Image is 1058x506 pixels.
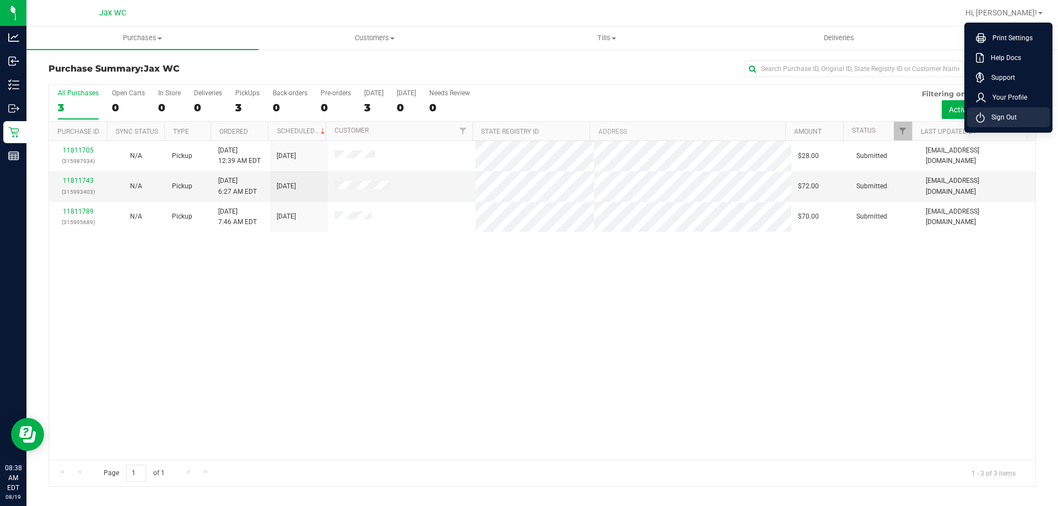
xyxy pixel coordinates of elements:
a: Help Docs [976,52,1045,63]
span: Jax WC [99,8,126,18]
div: 0 [158,101,181,114]
li: Sign Out [967,107,1050,127]
div: 0 [321,101,351,114]
a: Type [173,128,189,135]
button: Active only [942,100,993,119]
div: 0 [194,101,222,114]
span: Print Settings [986,32,1033,43]
span: Page of 1 [94,465,174,482]
span: Support [985,72,1015,83]
a: Amount [794,128,822,135]
span: [EMAIL_ADDRESS][DOMAIN_NAME] [926,206,1029,227]
a: Deliveries [723,26,955,50]
span: [DATE] 7:46 AM EDT [218,206,257,227]
div: 0 [429,101,470,114]
div: 3 [235,101,260,114]
span: [DATE] [277,211,296,222]
div: 3 [364,101,384,114]
span: $28.00 [798,151,819,161]
span: [DATE] 12:39 AM EDT [218,145,261,166]
a: Filter [454,122,472,140]
span: [DATE] [277,181,296,192]
span: [EMAIL_ADDRESS][DOMAIN_NAME] [926,176,1029,197]
inline-svg: Reports [8,150,19,161]
span: Pickup [172,181,192,192]
input: 1 [126,465,146,482]
span: $70.00 [798,211,819,222]
div: 0 [397,101,416,114]
div: Open Carts [112,89,145,97]
div: Pre-orders [321,89,351,97]
a: Purchase ID [57,128,99,135]
span: Help Docs [984,52,1021,63]
span: Filtering on status: [922,89,994,98]
div: All Purchases [58,89,99,97]
a: Sync Status [116,128,158,135]
div: [DATE] [364,89,384,97]
div: 3 [58,101,99,114]
inline-svg: Analytics [8,32,19,43]
a: 11811743 [63,177,94,184]
inline-svg: Outbound [8,103,19,114]
span: Not Applicable [130,182,142,190]
span: Tills [491,33,722,43]
a: Customers [258,26,490,50]
div: 0 [112,101,145,114]
iframe: Resource center [11,418,44,451]
button: N/A [130,211,142,222]
span: [EMAIL_ADDRESS][DOMAIN_NAME] [926,145,1029,166]
span: Submitted [856,151,887,161]
p: (315993403) [56,187,100,197]
span: 1 - 3 of 3 items [963,465,1024,481]
div: Deliveries [194,89,222,97]
a: Customer [334,127,369,134]
a: Support [976,72,1045,83]
button: N/A [130,181,142,192]
span: Not Applicable [130,152,142,160]
p: 08/19 [5,493,21,501]
a: Purchases [26,26,258,50]
div: Back-orders [273,89,307,97]
a: Tills [490,26,722,50]
span: $72.00 [798,181,819,192]
span: Deliveries [809,33,869,43]
div: PickUps [235,89,260,97]
span: [DATE] 6:27 AM EDT [218,176,257,197]
a: Filter [894,122,912,140]
a: State Registry ID [481,128,539,135]
div: 0 [273,101,307,114]
span: Hi, [PERSON_NAME]! [965,8,1037,17]
inline-svg: Retail [8,127,19,138]
div: Needs Review [429,89,470,97]
input: Search Purchase ID, Original ID, State Registry ID or Customer Name... [744,61,964,77]
a: Last Updated By [921,128,976,135]
span: Customers [259,33,490,43]
span: Sign Out [985,112,1017,123]
h3: Purchase Summary: [48,64,377,74]
span: Submitted [856,211,887,222]
span: Purchases [26,33,258,43]
a: 11811705 [63,146,94,154]
div: In Store [158,89,181,97]
inline-svg: Inbound [8,56,19,67]
span: Pickup [172,151,192,161]
th: Address [590,122,785,141]
span: Jax WC [144,63,180,74]
button: N/A [130,151,142,161]
p: (315987934) [56,156,100,166]
span: [DATE] [277,151,296,161]
span: Not Applicable [130,213,142,220]
a: 11811789 [63,208,94,215]
a: Scheduled [277,127,327,135]
span: Submitted [856,181,887,192]
span: Pickup [172,211,192,222]
inline-svg: Inventory [8,79,19,90]
a: Status [852,127,876,134]
p: (315995689) [56,217,100,227]
div: [DATE] [397,89,416,97]
p: 08:38 AM EDT [5,463,21,493]
span: Your Profile [986,92,1027,103]
a: Ordered [219,128,248,135]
